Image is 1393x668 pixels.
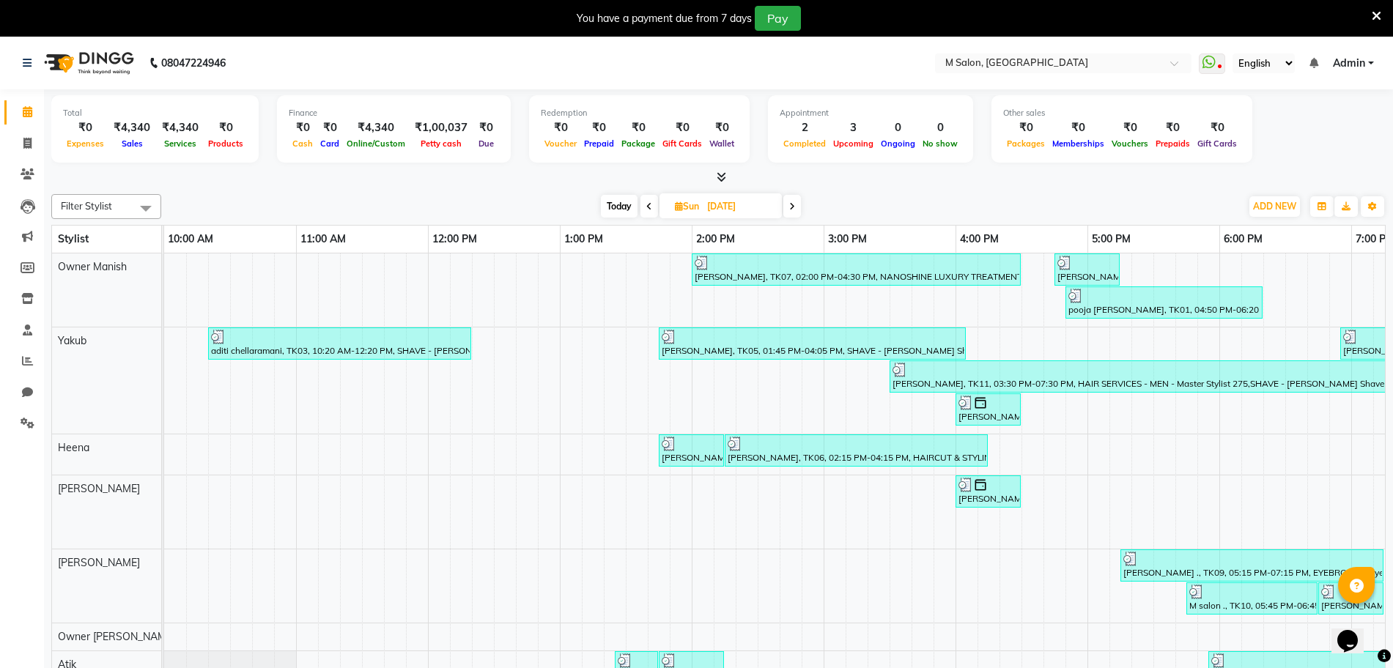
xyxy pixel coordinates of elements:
[1320,584,1382,612] div: [PERSON_NAME], TK04, 06:45 PM-07:15 PM, MANICURE - PEDICURE - Elite (30 mins) 1200
[618,119,659,136] div: ₹0
[580,138,618,149] span: Prepaid
[160,138,200,149] span: Services
[63,107,247,119] div: Total
[1049,119,1108,136] div: ₹0
[541,138,580,149] span: Voucher
[1003,107,1241,119] div: Other sales
[473,119,499,136] div: ₹0
[1253,201,1296,212] span: ADD NEW
[1152,138,1194,149] span: Prepaids
[956,229,1002,250] a: 4:00 PM
[706,138,738,149] span: Wallet
[541,119,580,136] div: ₹0
[1088,229,1134,250] a: 5:00 PM
[1067,289,1261,316] div: pooja [PERSON_NAME], TK01, 04:50 PM-06:20 PM, LUXURY RITUALS (100% VEGAN) - Signature Ritual 3500...
[204,119,247,136] div: ₹0
[1003,119,1049,136] div: ₹0
[1003,138,1049,149] span: Packages
[37,42,138,83] img: logo
[317,138,343,149] span: Card
[1122,552,1382,579] div: [PERSON_NAME] ., TK09, 05:15 PM-07:15 PM, EYEBROWS - Eyebrow 60
[780,119,829,136] div: 2
[1194,119,1241,136] div: ₹0
[164,229,217,250] a: 10:00 AM
[919,119,961,136] div: 0
[659,119,706,136] div: ₹0
[693,256,1019,283] div: [PERSON_NAME], TK07, 02:00 PM-04:30 PM, NANOSHINE LUXURY TREATMENT - Medium 9000,HAIRCUT & STYLIN...
[671,201,703,212] span: Sun
[210,330,470,357] div: aditi chellaramani, TK03, 10:20 AM-12:20 PM, SHAVE - [PERSON_NAME] Shave 200
[1194,138,1241,149] span: Gift Cards
[289,138,317,149] span: Cash
[1056,256,1118,283] div: [PERSON_NAME] ., TK09, 04:45 PM-05:15 PM, HAIR COLOR - WOMEN - Medium 4500
[58,482,140,495] span: [PERSON_NAME]
[541,107,738,119] div: Redemption
[409,119,473,136] div: ₹1,00,037
[726,437,986,464] div: [PERSON_NAME], TK06, 02:15 PM-04:15 PM, HAIRCUT & STYLING - Master Stylist 500 (₹500)
[63,138,108,149] span: Expenses
[161,42,226,83] b: 08047224946
[829,119,877,136] div: 3
[824,229,871,250] a: 3:00 PM
[429,229,481,250] a: 12:00 PM
[58,556,140,569] span: [PERSON_NAME]
[919,138,961,149] span: No show
[204,138,247,149] span: Products
[957,478,1019,505] div: [PERSON_NAME] client, TK08, 04:00 PM-04:30 PM, MANICURE - PEDICURE - Elite (30 mins) 1200
[660,330,964,357] div: [PERSON_NAME], TK05, 01:45 PM-04:05 PM, SHAVE - [PERSON_NAME] Shave 200,Moustache color
[343,119,409,136] div: ₹4,340
[601,195,638,218] span: Today
[703,196,776,218] input: 2025-08-31
[343,138,409,149] span: Online/Custom
[156,119,204,136] div: ₹4,340
[780,107,961,119] div: Appointment
[118,138,147,149] span: Sales
[475,138,498,149] span: Due
[660,437,723,464] div: [PERSON_NAME], TK06, 01:45 PM-02:15 PM, HAIR & SCALP TREATMENT - WOMEN - Deep Conditioning 900
[417,138,465,149] span: Petty cash
[58,630,175,643] span: Owner [PERSON_NAME]
[289,107,499,119] div: Finance
[1152,119,1194,136] div: ₹0
[1108,119,1152,136] div: ₹0
[780,138,829,149] span: Completed
[692,229,739,250] a: 2:00 PM
[1049,138,1108,149] span: Memberships
[317,119,343,136] div: ₹0
[58,441,89,454] span: Heena
[1333,56,1365,71] span: Admin
[297,229,350,250] a: 11:00 AM
[877,138,919,149] span: Ongoing
[1188,584,1316,612] div: M salon ., TK10, 05:45 PM-06:45 PM, FACIALS - Brightener Protector 3800,BODY [PERSON_NAME] - Face...
[58,334,86,347] span: Yakub
[755,6,801,31] button: Pay
[577,11,752,26] div: You have a payment due from 7 days
[706,119,738,136] div: ₹0
[561,229,607,250] a: 1:00 PM
[63,119,108,136] div: ₹0
[580,119,618,136] div: ₹0
[829,138,877,149] span: Upcoming
[58,260,127,273] span: Owner Manish
[957,396,1019,423] div: [PERSON_NAME] client, TK08, 04:00 PM-04:30 PM, SHAVE - [PERSON_NAME] Shave 200
[61,200,112,212] span: Filter Stylist
[1220,229,1266,250] a: 6:00 PM
[58,232,89,245] span: Stylist
[108,119,156,136] div: ₹4,340
[877,119,919,136] div: 0
[1108,138,1152,149] span: Vouchers
[1331,609,1378,653] iframe: chat widget
[289,119,317,136] div: ₹0
[1249,196,1300,217] button: ADD NEW
[618,138,659,149] span: Package
[659,138,706,149] span: Gift Cards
